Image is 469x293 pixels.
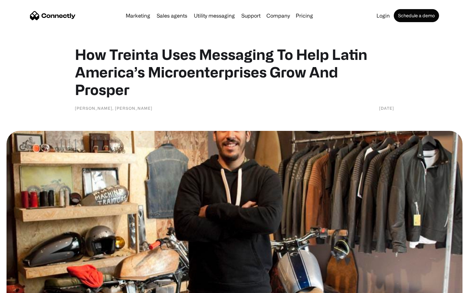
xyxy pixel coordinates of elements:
a: Support [239,13,263,18]
ul: Language list [13,282,39,291]
a: Utility messaging [191,13,237,18]
aside: Language selected: English [7,282,39,291]
a: home [30,11,76,21]
a: Marketing [123,13,153,18]
div: Company [266,11,290,20]
h1: How Treinta Uses Messaging To Help Latin America’s Microenterprises Grow And Prosper [75,46,394,98]
a: Login [374,13,392,18]
a: Schedule a demo [394,9,439,22]
div: [PERSON_NAME], [PERSON_NAME] [75,105,152,111]
a: Pricing [293,13,316,18]
a: Sales agents [154,13,190,18]
div: [DATE] [379,105,394,111]
div: Company [264,11,292,20]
